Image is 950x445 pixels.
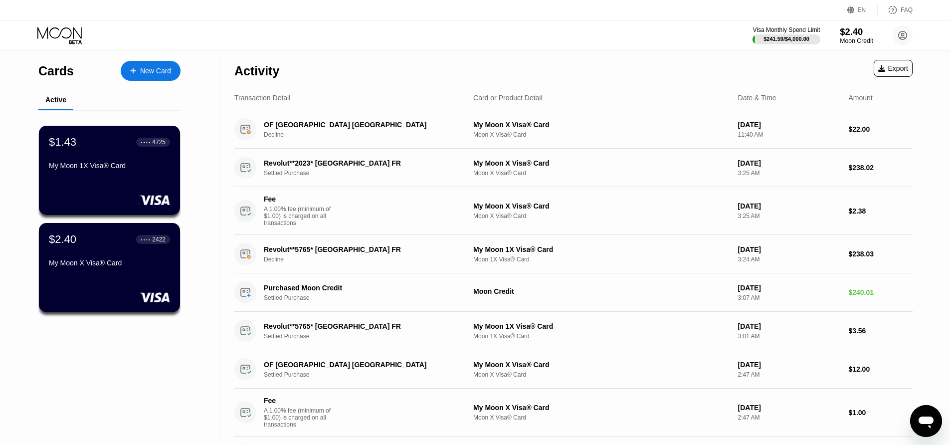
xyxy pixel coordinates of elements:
[152,139,166,146] div: 4725
[473,131,730,138] div: Moon X Visa® Card
[264,195,334,203] div: Fee
[234,235,913,273] div: Revolut**5765* [GEOGRAPHIC_DATA] FRDeclineMy Moon 1X Visa® CardMoon 1X Visa® Card[DATE]3:24 AM$23...
[848,164,913,172] div: $238.02
[738,284,841,292] div: [DATE]
[49,162,170,170] div: My Moon 1X Visa® Card
[473,404,730,412] div: My Moon X Visa® Card
[141,238,151,241] div: ● ● ● ●
[49,259,170,267] div: My Moon X Visa® Card
[738,333,841,340] div: 3:01 AM
[264,361,457,369] div: OF [GEOGRAPHIC_DATA] [GEOGRAPHIC_DATA]
[141,141,151,144] div: ● ● ● ●
[234,94,290,102] div: Transaction Detail
[848,409,913,417] div: $1.00
[234,149,913,187] div: Revolut**2023* [GEOGRAPHIC_DATA] FRSettled PurchaseMy Moon X Visa® CardMoon X Visa® Card[DATE]3:2...
[858,6,866,13] div: EN
[738,414,841,421] div: 2:47 AM
[738,294,841,301] div: 3:07 AM
[264,121,457,129] div: OF [GEOGRAPHIC_DATA] [GEOGRAPHIC_DATA]
[848,250,913,258] div: $238.03
[121,61,181,81] div: New Card
[473,361,730,369] div: My Moon X Visa® Card
[473,414,730,421] div: Moon X Visa® Card
[840,26,873,37] div: $2.40
[45,96,66,104] div: Active
[264,322,457,330] div: Revolut**5765* [GEOGRAPHIC_DATA] FR
[152,236,166,243] div: 2422
[848,125,913,133] div: $22.00
[738,202,841,210] div: [DATE]
[473,159,730,167] div: My Moon X Visa® Card
[738,131,841,138] div: 11:40 AM
[738,322,841,330] div: [DATE]
[234,273,913,312] div: Purchased Moon CreditSettled PurchaseMoon Credit[DATE]3:07 AM$240.01
[840,26,873,44] div: $2.40Moon Credit
[473,333,730,340] div: Moon 1X Visa® Card
[473,121,730,129] div: My Moon X Visa® Card
[878,5,913,15] div: FAQ
[473,287,730,295] div: Moon Credit
[264,397,334,405] div: Fee
[264,284,457,292] div: Purchased Moon Credit
[264,294,472,301] div: Settled Purchase
[49,233,76,246] div: $2.40
[234,350,913,389] div: OF [GEOGRAPHIC_DATA] [GEOGRAPHIC_DATA]Settled PurchaseMy Moon X Visa® CardMoon X Visa® Card[DATE]...
[738,404,841,412] div: [DATE]
[738,213,841,220] div: 3:25 AM
[264,159,457,167] div: Revolut**2023* [GEOGRAPHIC_DATA] FR
[39,126,180,215] div: $1.43● ● ● ●4725My Moon 1X Visa® Card
[264,256,472,263] div: Decline
[738,256,841,263] div: 3:24 AM
[473,202,730,210] div: My Moon X Visa® Card
[848,94,872,102] div: Amount
[264,131,472,138] div: Decline
[847,5,878,15] div: EN
[473,213,730,220] div: Moon X Visa® Card
[848,288,913,296] div: $240.01
[910,405,942,437] iframe: Button to launch messaging window
[753,26,820,44] div: Visa Monthly Spend Limit$241.59/$4,000.00
[264,371,472,378] div: Settled Purchase
[848,207,913,215] div: $2.38
[473,256,730,263] div: Moon 1X Visa® Card
[473,170,730,177] div: Moon X Visa® Card
[234,187,913,235] div: FeeA 1.00% fee (minimum of $1.00) is charged on all transactionsMy Moon X Visa® CardMoon X Visa® ...
[264,170,472,177] div: Settled Purchase
[234,312,913,350] div: Revolut**5765* [GEOGRAPHIC_DATA] FRSettled PurchaseMy Moon 1X Visa® CardMoon 1X Visa® Card[DATE]3...
[264,407,339,428] div: A 1.00% fee (minimum of $1.00) is charged on all transactions
[874,60,913,77] div: Export
[38,64,74,78] div: Cards
[878,64,908,72] div: Export
[140,67,171,75] div: New Card
[473,322,730,330] div: My Moon 1X Visa® Card
[738,159,841,167] div: [DATE]
[848,327,913,335] div: $3.56
[738,94,776,102] div: Date & Time
[738,245,841,253] div: [DATE]
[234,64,279,78] div: Activity
[763,36,809,42] div: $241.59 / $4,000.00
[473,245,730,253] div: My Moon 1X Visa® Card
[738,361,841,369] div: [DATE]
[753,26,820,33] div: Visa Monthly Spend Limit
[738,121,841,129] div: [DATE]
[901,6,913,13] div: FAQ
[840,37,873,44] div: Moon Credit
[738,371,841,378] div: 2:47 AM
[264,245,457,253] div: Revolut**5765* [GEOGRAPHIC_DATA] FR
[738,170,841,177] div: 3:25 AM
[49,136,76,149] div: $1.43
[234,389,913,437] div: FeeA 1.00% fee (minimum of $1.00) is charged on all transactionsMy Moon X Visa® CardMoon X Visa® ...
[264,333,472,340] div: Settled Purchase
[234,110,913,149] div: OF [GEOGRAPHIC_DATA] [GEOGRAPHIC_DATA]DeclineMy Moon X Visa® CardMoon X Visa® Card[DATE]11:40 AM$...
[264,206,339,226] div: A 1.00% fee (minimum of $1.00) is charged on all transactions
[473,94,543,102] div: Card or Product Detail
[848,365,913,373] div: $12.00
[39,223,180,312] div: $2.40● ● ● ●2422My Moon X Visa® Card
[473,371,730,378] div: Moon X Visa® Card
